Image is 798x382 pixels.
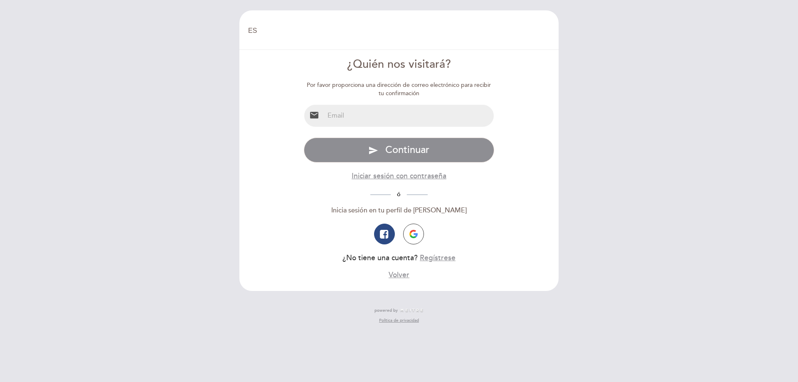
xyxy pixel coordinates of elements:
[374,308,398,313] span: powered by
[385,144,429,156] span: Continuar
[342,254,418,262] span: ¿No tiene una cuenta?
[374,308,424,313] a: powered by
[324,105,494,127] input: Email
[389,270,409,280] button: Volver
[304,57,495,73] div: ¿Quién nos visitará?
[391,191,407,198] span: ó
[420,253,456,263] button: Regístrese
[400,308,424,313] img: MEITRE
[304,81,495,98] div: Por favor proporciona una dirección de correo electrónico para recibir tu confirmación
[409,230,418,238] img: icon-google.png
[304,206,495,215] div: Inicia sesión en tu perfil de [PERSON_NAME]
[352,171,446,181] button: Iniciar sesión con contraseña
[309,110,319,120] i: email
[368,145,378,155] i: send
[304,138,495,163] button: send Continuar
[379,318,419,323] a: Política de privacidad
